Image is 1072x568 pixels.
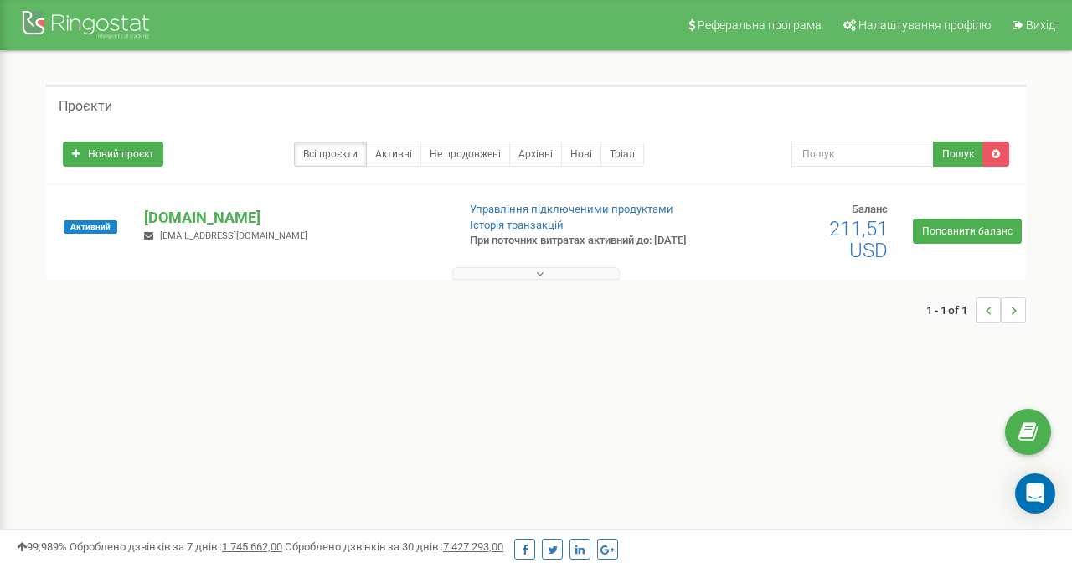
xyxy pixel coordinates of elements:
span: Баланс [852,203,888,215]
div: Open Intercom Messenger [1015,473,1055,514]
span: 99,989% [17,540,67,553]
span: Налаштування профілю [858,18,991,32]
span: [EMAIL_ADDRESS][DOMAIN_NAME] [160,230,307,241]
a: Новий проєкт [63,142,163,167]
a: Не продовжені [420,142,510,167]
u: 1 745 662,00 [222,540,282,553]
a: Поповнити баланс [913,219,1022,244]
a: Тріал [600,142,644,167]
nav: ... [926,281,1026,339]
span: Оброблено дзвінків за 30 днів : [285,540,503,553]
a: Активні [366,142,421,167]
span: 1 - 1 of 1 [926,297,976,323]
u: 7 427 293,00 [443,540,503,553]
span: Вихід [1026,18,1055,32]
a: Управління підключеними продуктами [470,203,673,215]
a: Історія транзакцій [470,219,564,231]
h5: Проєкти [59,99,112,114]
span: Активний [64,220,117,234]
a: Нові [561,142,601,167]
span: 211,51 USD [829,217,888,262]
a: Архівні [509,142,562,167]
button: Пошук [933,142,983,167]
span: Оброблено дзвінків за 7 днів : [70,540,282,553]
a: Всі проєкти [294,142,367,167]
span: Реферальна програма [698,18,822,32]
p: [DOMAIN_NAME] [144,207,443,229]
p: При поточних витратах активний до: [DATE] [470,233,688,249]
input: Пошук [791,142,934,167]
